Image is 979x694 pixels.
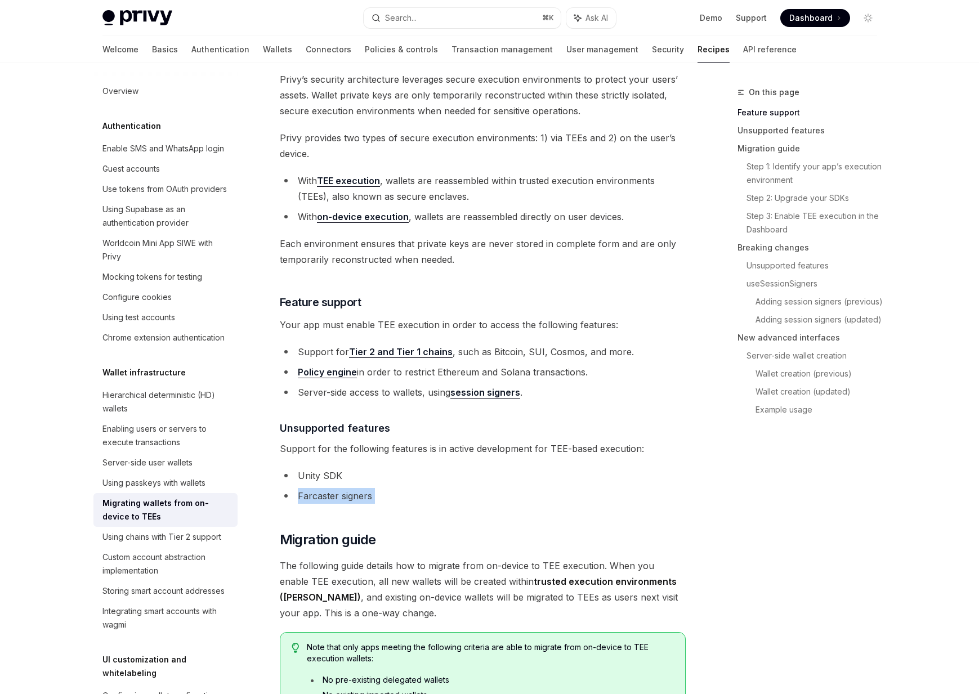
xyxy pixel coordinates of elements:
a: Example usage [756,401,886,419]
span: Support for the following features is in active development for TEE-based execution: [280,441,686,456]
a: TEE execution [317,175,380,187]
a: Unsupported features [737,122,886,140]
div: Guest accounts [102,162,160,176]
div: Storing smart account addresses [102,584,225,598]
span: ⌘ K [542,14,554,23]
span: Your app must enable TEE execution in order to access the following features: [280,317,686,333]
li: Farcaster signers [280,488,686,504]
a: Hierarchical deterministic (HD) wallets [93,385,238,419]
a: New advanced interfaces [737,329,886,347]
a: Overview [93,81,238,101]
a: Chrome extension authentication [93,328,238,348]
a: Configure cookies [93,287,238,307]
a: Security [652,36,684,63]
a: Support [736,12,767,24]
span: Note that only apps meeting the following criteria are able to migrate from on-device to TEE exec... [307,642,673,664]
a: Demo [700,12,722,24]
a: Custom account abstraction implementation [93,547,238,581]
li: Server-side access to wallets, using . [280,384,686,400]
a: Breaking changes [737,239,886,257]
a: Feature support [737,104,886,122]
a: Using passkeys with wallets [93,473,238,493]
div: Configure cookies [102,290,172,304]
h5: Wallet infrastructure [102,366,186,379]
img: light logo [102,10,172,26]
a: Server-side wallet creation [746,347,886,365]
a: Step 3: Enable TEE execution in the Dashboard [746,207,886,239]
a: Adding session signers (previous) [756,293,886,311]
div: Using chains with Tier 2 support [102,530,221,544]
div: Custom account abstraction implementation [102,550,231,577]
a: Migration guide [737,140,886,158]
a: Mocking tokens for testing [93,267,238,287]
a: User management [566,36,638,63]
li: With , wallets are reassembled within trusted execution environments (TEEs), also known as secure... [280,173,686,204]
a: Step 2: Upgrade your SDKs [746,189,886,207]
a: Authentication [191,36,249,63]
a: Recipes [698,36,730,63]
li: With , wallets are reassembled directly on user devices. [280,209,686,225]
div: Mocking tokens for testing [102,270,202,284]
a: Enabling users or servers to execute transactions [93,419,238,453]
div: Enable SMS and WhatsApp login [102,142,224,155]
span: Unsupported features [280,420,390,436]
a: Integrating smart accounts with wagmi [93,601,238,635]
li: No pre-existing delegated wallets [307,674,673,686]
span: Feature support [280,294,361,310]
button: Ask AI [566,8,616,28]
span: Ask AI [585,12,608,24]
a: Server-side user wallets [93,453,238,473]
a: Unsupported features [746,257,886,275]
div: Chrome extension authentication [102,331,225,344]
div: Worldcoin Mini App SIWE with Privy [102,236,231,263]
a: API reference [743,36,797,63]
a: Wallets [263,36,292,63]
div: Using test accounts [102,311,175,324]
a: Enable SMS and WhatsApp login [93,138,238,159]
span: Dashboard [789,12,833,24]
div: Server-side user wallets [102,456,193,469]
a: Using test accounts [93,307,238,328]
a: Policy engine [298,366,357,378]
a: Wallet creation (updated) [756,383,886,401]
a: Dashboard [780,9,850,27]
div: Overview [102,84,138,98]
span: On this page [749,86,799,99]
button: Search...⌘K [364,8,561,28]
span: Privy provides two types of secure execution environments: 1) via TEEs and 2) on the user’s device. [280,130,686,162]
div: Using Supabase as an authentication provider [102,203,231,230]
svg: Tip [292,643,299,653]
a: useSessionSigners [746,275,886,293]
a: Adding session signers (updated) [756,311,886,329]
div: Use tokens from OAuth providers [102,182,227,196]
a: Connectors [306,36,351,63]
a: Migrating wallets from on-device to TEEs [93,493,238,527]
a: on-device execution [317,211,409,223]
a: Tier 2 and Tier 1 chains [349,346,453,358]
div: Enabling users or servers to execute transactions [102,422,231,449]
a: Use tokens from OAuth providers [93,179,238,199]
li: Support for , such as Bitcoin, SUI, Cosmos, and more. [280,344,686,360]
div: Integrating smart accounts with wagmi [102,605,231,632]
a: Using Supabase as an authentication provider [93,199,238,233]
a: Transaction management [451,36,553,63]
a: Welcome [102,36,138,63]
a: Policies & controls [365,36,438,63]
span: The following guide details how to migrate from on-device to TEE execution. When you enable TEE e... [280,558,686,621]
span: Privy’s security architecture leverages secure execution environments to protect your users’ asse... [280,71,686,119]
a: Step 1: Identify your app’s execution environment [746,158,886,189]
li: in order to restrict Ethereum and Solana transactions. [280,364,686,380]
a: Basics [152,36,178,63]
a: Storing smart account addresses [93,581,238,601]
h5: UI customization and whitelabeling [102,653,238,680]
a: session signers [450,387,520,399]
div: Search... [385,11,417,25]
span: Each environment ensures that private keys are never stored in complete form and are only tempora... [280,236,686,267]
span: Migration guide [280,531,376,549]
a: Wallet creation (previous) [756,365,886,383]
h5: Authentication [102,119,161,133]
div: Using passkeys with wallets [102,476,205,490]
div: Migrating wallets from on-device to TEEs [102,496,231,523]
a: Guest accounts [93,159,238,179]
a: Worldcoin Mini App SIWE with Privy [93,233,238,267]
